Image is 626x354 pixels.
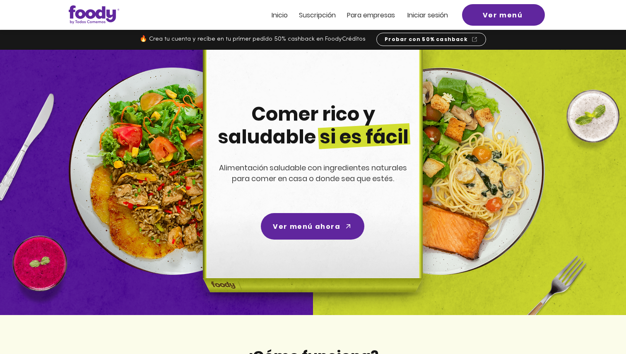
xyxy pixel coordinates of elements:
span: Pa [347,10,355,20]
a: Iniciar sesión [407,12,448,19]
span: Comer rico y saludable si es fácil [218,101,409,150]
span: Alimentación saludable con ingredientes naturales para comer en casa o donde sea que estés. [219,162,407,184]
img: Logo_Foody V2.0.0 (3).png [69,5,119,24]
span: Ver menú ahora [273,221,340,232]
span: ra empresas [355,10,395,20]
img: left-dish-compress.png [69,68,276,275]
span: Ver menú [483,10,523,20]
span: Iniciar sesión [407,10,448,20]
a: Ver menú [462,4,545,26]
a: Para empresas [347,12,395,19]
span: Inicio [272,10,288,20]
span: Suscripción [299,10,336,20]
span: Probar con 50% cashback [385,36,468,43]
a: Ver menú ahora [261,213,364,240]
img: headline-center-compress.png [180,50,443,315]
span: 🔥 Crea tu cuenta y recibe en tu primer pedido 50% cashback en FoodyCréditos [140,36,366,42]
a: Inicio [272,12,288,19]
a: Probar con 50% cashback [376,33,486,46]
a: Suscripción [299,12,336,19]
